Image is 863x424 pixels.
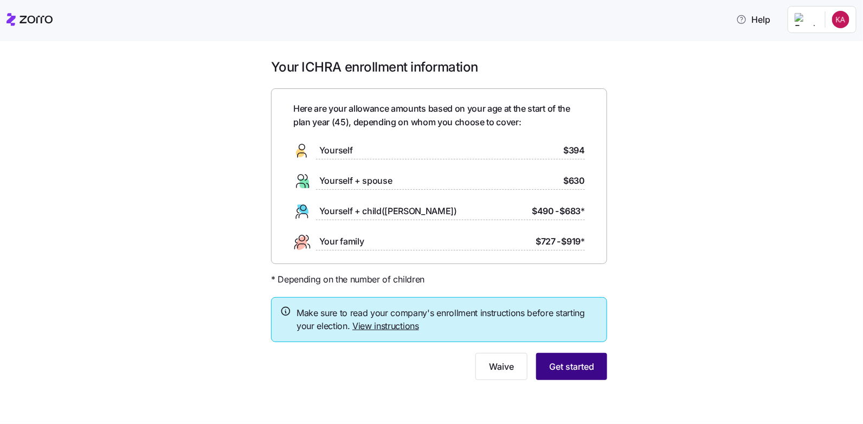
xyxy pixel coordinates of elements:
[297,306,598,333] span: Make sure to read your company's enrollment instructions before starting your election.
[727,9,779,30] button: Help
[319,144,352,157] span: Yourself
[271,273,424,286] span: * Depending on the number of children
[319,204,457,218] span: Yourself + child([PERSON_NAME])
[489,360,514,373] span: Waive
[352,320,419,331] a: View instructions
[532,204,554,218] span: $490
[563,174,585,188] span: $630
[563,144,585,157] span: $394
[560,204,585,218] span: $683
[795,13,816,26] img: Employer logo
[557,235,561,248] span: -
[555,204,559,218] span: -
[271,59,607,75] h1: Your ICHRA enrollment information
[475,353,527,380] button: Waive
[319,235,364,248] span: Your family
[736,13,770,26] span: Help
[293,102,585,129] span: Here are your allowance amounts based on your age at the start of the plan year ( 45 ), depending...
[536,235,556,248] span: $727
[562,235,585,248] span: $919
[832,11,849,28] img: 99a5ece3221e1925c51772fbb0ac8c41
[549,360,594,373] span: Get started
[536,353,607,380] button: Get started
[319,174,392,188] span: Yourself + spouse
